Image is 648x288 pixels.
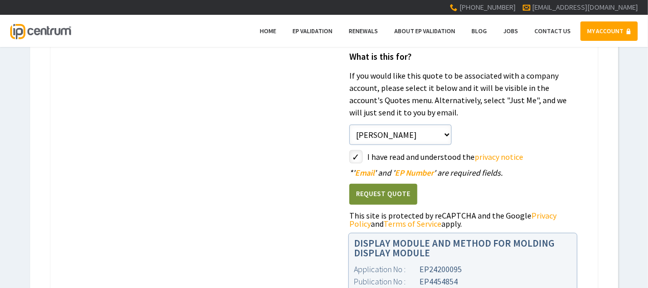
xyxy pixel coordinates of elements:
[260,27,276,35] span: Home
[475,152,523,162] a: privacy notice
[394,27,455,35] span: About EP Validation
[349,169,577,177] div: ' ' and ' ' are required fields.
[497,21,525,41] a: Jobs
[354,275,419,287] div: Publication No :
[354,238,572,258] h1: DISPLAY MODULE AND METHOD FOR MOLDING DISPLAY MODULE
[395,167,434,178] span: EP Number
[349,53,577,62] h1: What is this for?
[528,21,577,41] a: Contact Us
[10,15,71,47] a: IP Centrum
[465,21,494,41] a: Blog
[293,27,332,35] span: EP Validation
[367,150,577,163] label: I have read and understood the
[459,3,516,12] span: [PHONE_NUMBER]
[472,27,487,35] span: Blog
[532,3,638,12] a: [EMAIL_ADDRESS][DOMAIN_NAME]
[253,21,283,41] a: Home
[388,21,462,41] a: About EP Validation
[354,263,419,275] div: Application No :
[384,219,441,229] a: Terms of Service
[354,275,572,287] div: EP4454854
[342,21,385,41] a: Renewals
[349,184,417,205] button: Request Quote
[349,69,577,118] p: If you would like this quote to be associated with a company account, please select it below and ...
[534,27,571,35] span: Contact Us
[349,150,363,163] label: styled-checkbox
[349,210,556,229] a: Privacy Policy
[355,167,374,178] span: Email
[580,21,638,41] a: MY ACCOUNT
[354,263,572,275] div: EP24200095
[349,27,378,35] span: Renewals
[286,21,339,41] a: EP Validation
[349,211,577,228] div: This site is protected by reCAPTCHA and the Google and apply.
[503,27,518,35] span: Jobs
